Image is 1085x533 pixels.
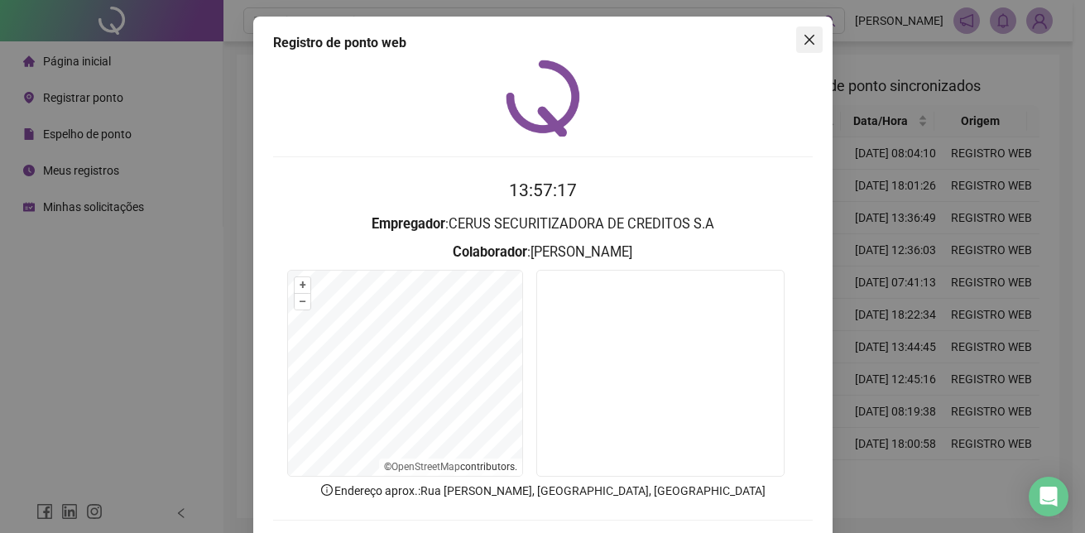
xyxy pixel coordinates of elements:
[453,244,527,260] strong: Colaborador
[803,33,816,46] span: close
[796,26,823,53] button: Close
[1029,477,1068,516] div: Open Intercom Messenger
[391,461,460,473] a: OpenStreetMap
[273,242,813,263] h3: : [PERSON_NAME]
[295,277,310,293] button: +
[384,461,517,473] li: © contributors.
[295,294,310,310] button: –
[273,482,813,500] p: Endereço aprox. : Rua [PERSON_NAME], [GEOGRAPHIC_DATA], [GEOGRAPHIC_DATA]
[273,214,813,235] h3: : CERUS SECURITIZADORA DE CREDITOS S.A
[506,60,580,137] img: QRPoint
[273,33,813,53] div: Registro de ponto web
[372,216,445,232] strong: Empregador
[319,483,334,497] span: info-circle
[509,180,577,200] time: 13:57:17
